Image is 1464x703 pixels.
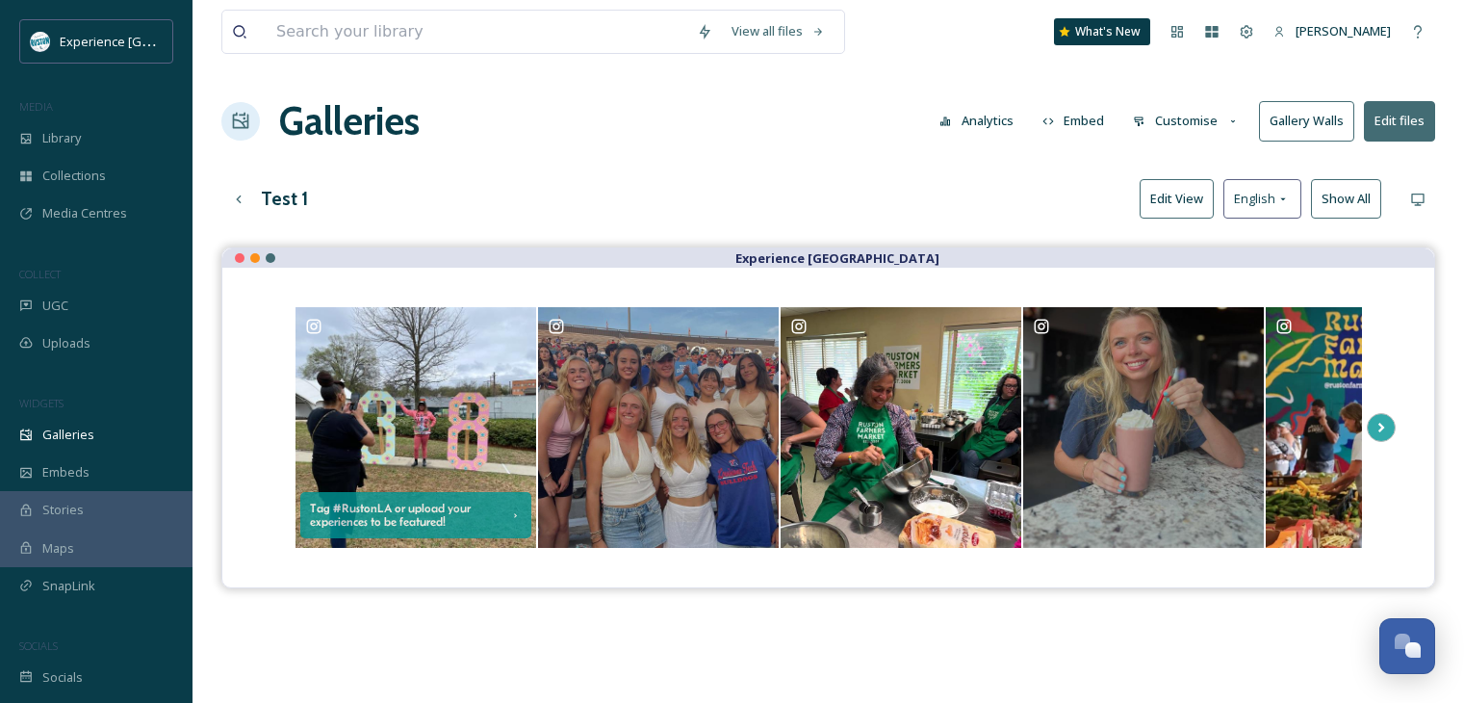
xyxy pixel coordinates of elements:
[42,668,83,687] span: Socials
[1379,618,1435,674] button: Open Chat
[930,102,1033,140] a: Analytics
[722,13,835,50] a: View all files
[42,426,94,444] span: Galleries
[1296,22,1391,39] span: [PERSON_NAME]
[42,204,127,222] span: Media Centres
[19,267,61,281] span: COLLECT
[1259,101,1354,141] button: Gallery Walls
[279,92,420,150] a: Galleries
[1311,179,1381,219] button: Show All
[1123,102,1249,140] button: Customise
[42,539,74,558] span: Maps
[42,297,68,315] span: UGC
[19,638,58,653] span: SOCIALS
[42,129,81,147] span: Library
[1033,102,1115,140] button: Embed
[1264,13,1400,50] a: [PERSON_NAME]
[60,32,250,50] span: Experience [GEOGRAPHIC_DATA]
[930,102,1023,140] button: Analytics
[1054,18,1150,45] a: What's New
[1234,190,1275,208] span: English
[31,32,50,51] img: 24IZHUKKFBA4HCESFN4PRDEIEY.avif
[735,249,939,267] strong: Experience [GEOGRAPHIC_DATA]
[1140,179,1214,219] button: Edit View
[19,99,53,114] span: MEDIA
[261,185,308,213] h3: Test 1
[295,306,537,549] a: Tag #RustonLA or upload your experiences to be featured!
[19,396,64,410] span: WIDGETS
[42,577,95,595] span: SnapLink
[267,11,687,53] input: Search your library
[1364,101,1435,141] button: Edit files
[42,167,106,185] span: Collections
[310,502,500,529] div: Tag #RustonLA or upload your experiences to be featured!
[42,463,90,482] span: Embeds
[42,501,84,519] span: Stories
[42,334,90,352] span: Uploads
